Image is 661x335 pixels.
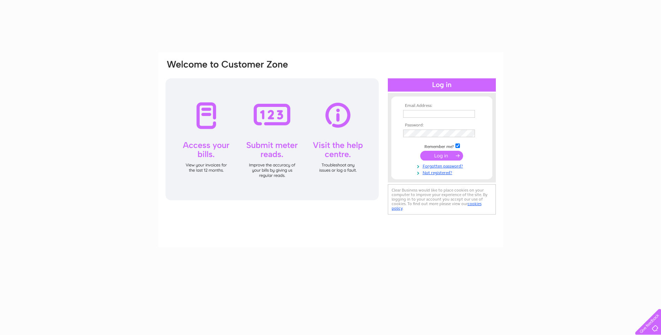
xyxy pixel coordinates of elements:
[388,184,496,215] div: Clear Business would like to place cookies on your computer to improve your experience of the sit...
[401,123,482,128] th: Password:
[401,103,482,108] th: Email Address:
[401,142,482,149] td: Remember me?
[403,162,482,169] a: Forgotten password?
[420,151,463,161] input: Submit
[392,201,482,211] a: cookies policy
[403,169,482,176] a: Not registered?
